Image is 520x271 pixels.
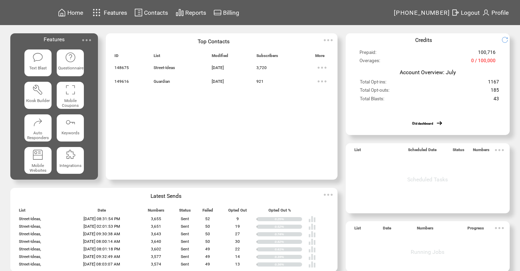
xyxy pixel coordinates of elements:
a: Text Blast [24,49,52,77]
span: Sent [181,232,189,236]
span: 0 / 100,000 [471,58,496,66]
img: features.svg [91,7,103,18]
span: 50 [205,224,210,229]
a: Mobile Coupons [57,82,84,109]
span: 3,651 [151,224,161,229]
img: ellypsis.svg [493,221,506,235]
span: Sent [181,262,189,267]
img: poll%20-%20white.svg [308,215,316,223]
span: Street-Ideas, [19,216,41,221]
span: Total Opt-outs: [360,88,389,96]
div: 0.61% [275,247,302,251]
span: 3,720 [256,65,267,70]
span: Account Overview: July [400,69,456,76]
img: auto-responders.svg [32,117,43,128]
span: Billing [223,9,239,16]
span: 148675 [114,65,129,70]
span: Contacts [144,9,168,16]
img: mobile-websites.svg [32,149,43,160]
span: Running Jobs [411,249,444,255]
a: Auto Responders [24,114,52,142]
span: Credits [415,37,432,43]
span: [DATE] 08:31:54 PM [84,216,120,221]
span: Keywords [62,131,79,135]
span: Kiosk Builder [26,98,50,103]
span: List [354,147,361,155]
img: ellypsis.svg [315,75,329,88]
span: Scheduled Date [408,147,436,155]
img: ellypsis.svg [80,33,93,47]
span: 3,655 [151,216,161,221]
img: ellypsis.svg [493,143,506,157]
span: 1167 [488,79,499,88]
a: Logout [450,7,481,18]
span: [DATE] 08:00:14 AM [83,239,120,244]
span: Street-Ideas, [19,232,41,236]
span: Subscribers [256,53,278,61]
img: poll%20-%20white.svg [308,246,316,253]
span: Mobile Coupons [62,98,79,108]
span: Logout [461,9,480,16]
span: Progress [467,226,484,234]
img: creidtcard.svg [213,8,222,17]
span: Top Contacts [198,38,230,45]
span: Latest Sends [151,193,181,199]
span: [DATE] 09:32:49 AM [83,254,120,259]
span: ID [114,53,119,61]
img: poll%20-%20white.svg [308,238,316,246]
span: 27 [235,232,240,236]
span: Auto Responders [27,131,49,140]
span: 43 [494,96,499,104]
a: Integrations [57,147,84,174]
span: More [315,53,324,61]
span: 30 [235,239,240,244]
span: 9 [236,216,239,221]
span: Sent [181,254,189,259]
div: 0.39% [275,255,302,259]
div: 0.74% [275,232,302,236]
span: Sent [181,216,189,221]
div: 0.25% [275,217,302,221]
span: Text Blast [29,66,47,70]
span: Features [44,36,65,43]
img: ellypsis.svg [315,61,329,75]
span: Date [383,226,391,234]
img: home.svg [58,8,66,17]
span: Failed [202,208,213,216]
img: chart.svg [176,8,184,17]
span: Overages: [359,58,380,66]
span: [DATE] 08:01:18 PM [84,247,120,251]
span: 100,716 [478,50,496,58]
img: profile.svg [482,8,490,17]
span: 3,577 [151,254,161,259]
span: 3,640 [151,239,161,244]
img: text-blast.svg [32,52,43,63]
span: 13 [235,262,240,267]
div: 0.36% [275,262,302,267]
span: Street-Ideas, [19,254,41,259]
img: refresh.png [501,36,513,43]
span: Street-Ideas, [19,224,41,229]
div: 0.82% [275,240,302,244]
a: Contacts [133,7,169,18]
span: 49 [205,254,210,259]
span: Numbers [417,226,433,234]
span: 19 [235,224,240,229]
span: Scheduled Tasks [407,176,448,183]
span: Sent [181,247,189,251]
span: 50 [205,239,210,244]
img: ellypsis.svg [321,188,335,202]
img: poll%20-%20white.svg [308,223,316,230]
span: Numbers [473,147,489,155]
span: [DATE] 08:03:07 AM [83,262,120,267]
span: 921 [256,79,264,84]
span: Status [453,147,464,155]
span: 185 [491,88,499,96]
img: ellypsis.svg [321,33,335,47]
span: Sent [181,224,189,229]
a: Profile [481,7,510,18]
span: Status [179,208,191,216]
span: 22 [235,247,240,251]
img: keywords.svg [65,117,76,128]
span: Features [104,9,127,16]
